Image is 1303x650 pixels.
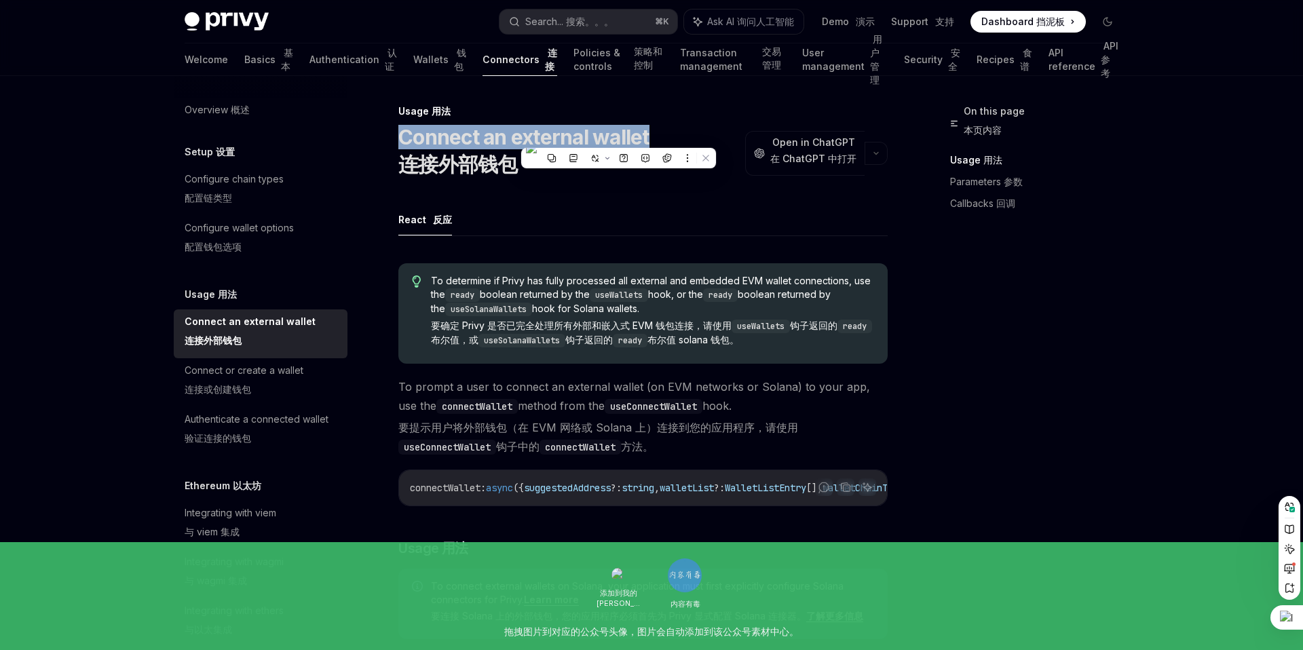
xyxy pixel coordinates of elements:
[185,334,242,346] sider-trans-text: 连接外部钱包
[398,125,649,182] h1: Connect an external wallet
[244,43,293,76] a: Basics基本
[948,47,960,72] sider-trans-text: 安全
[174,358,347,407] a: Connect or create a wallet连接或创建钱包
[714,482,725,494] span: ?:
[566,16,613,27] sider-trans-text: 搜索。。。
[950,171,1129,193] a: Parameters参数
[445,288,480,302] code: ready
[185,478,261,494] h5: Ethereum
[385,47,397,72] sider-trans-text: 认证
[442,540,468,556] sider-trans-text: 用法
[185,220,294,261] div: Configure wallet options
[655,16,669,27] span: ⌘ K
[233,480,261,491] sider-trans-text: 以太坊
[1097,11,1118,33] button: Toggle dark mode
[703,288,738,302] code: ready
[185,102,250,118] div: Overview
[185,12,269,31] img: dark logo
[590,288,648,302] code: useWallets
[856,16,875,27] sider-trans-text: 演示
[1036,16,1065,27] sider-trans-text: 挡泥板
[431,320,872,345] sider-trans-text: 要确定 Privy 是否已完全处理所有外部和嵌入式 EVM 钱包连接，请使用 钩子返回的 布尔值，或 钩子返回的 布尔值 solana 钱包。
[654,482,660,494] span: ,
[231,104,250,115] sider-trans-text: 概述
[185,526,240,537] sider-trans-text: 与 viem 集成
[174,167,347,216] a: Configure chain types配置链类型
[483,43,557,76] a: Connectors连接
[964,124,1002,136] sider-trans-text: 本页内容
[622,482,654,494] span: string
[858,478,876,496] button: Ask AI
[174,407,347,456] a: Authenticate a connected wallet验证连接的钱包
[185,171,284,212] div: Configure chain types
[870,33,882,85] sider-trans-text: 用户管理
[725,482,806,494] span: WalletListEntry
[815,478,833,496] button: Report incorrect code
[983,154,1002,166] sider-trans-text: 用法
[185,505,276,546] div: Integrating with viem
[837,478,854,496] button: Copy the contents from the code block
[174,216,347,265] a: Configure wallet options配置钱包选项
[174,309,347,358] a: Connect an external wallet连接外部钱包
[970,11,1086,33] a: Dashboard挡泥板
[398,152,518,176] sider-trans-text: 连接外部钱包
[950,149,1129,171] a: Usage用法
[964,103,1025,144] span: On this page
[185,43,228,76] a: Welcome
[185,313,316,354] div: Connect an external wallet
[981,15,1065,28] span: Dashboard
[309,43,397,76] a: Authentication认证
[611,482,622,494] span: ?:
[218,288,237,300] sider-trans-text: 用法
[185,383,251,395] sider-trans-text: 连接或创建钱包
[398,204,452,235] button: React反应
[762,45,781,71] sider-trans-text: 交易管理
[1020,47,1032,72] sider-trans-text: 食谱
[806,482,823,494] span: [],
[904,43,960,76] a: Security安全
[1049,43,1118,76] a: API referenceAPI 参考
[174,98,347,122] a: Overview概述
[436,399,518,414] code: connectWallet
[525,14,613,30] div: Search...
[398,104,888,118] div: Usage
[1101,40,1118,79] sider-trans-text: API 参考
[524,482,611,494] span: suggestedAddress
[891,15,954,28] a: Support支持
[977,43,1032,76] a: Recipes食谱
[613,334,647,347] code: ready
[707,15,794,28] span: Ask AI
[433,214,452,225] sider-trans-text: 反应
[770,136,856,171] span: Open in ChatGPT
[480,482,486,494] span: :
[454,47,466,72] sider-trans-text: 钱包
[185,192,232,204] sider-trans-text: 配置链类型
[432,105,451,117] sider-trans-text: 用法
[684,9,804,34] button: Ask AI询问人工智能
[431,274,874,347] span: To determine if Privy has fully processed all external and embedded EVM wallet connections, use t...
[745,131,865,176] button: Open in ChatGPT在 ChatGPT 中打开
[486,482,513,494] span: async
[837,320,872,333] code: ready
[732,320,790,333] code: useWallets
[445,303,532,316] code: useSolanaWallets
[634,45,662,71] sider-trans-text: 策略和控制
[660,482,714,494] span: walletList
[822,15,875,28] a: Demo演示
[185,432,251,444] sider-trans-text: 验证连接的钱包
[950,193,1129,214] a: Callbacks回调
[185,144,235,160] h5: Setup
[185,411,328,452] div: Authenticate a connected wallet
[398,539,468,558] span: Usage
[281,47,293,72] sider-trans-text: 基本
[413,43,466,76] a: Wallets钱包
[540,440,621,455] code: connectWallet
[398,377,888,456] span: To prompt a user to connect an external wallet (on EVM networks or Solana) to your app, use the m...
[398,421,798,453] sider-trans-text: 要提示用户将外部钱包（在 EVM 网络或 Solana 上）连接到您的应用程序，请使用 钩子中的 方法。
[737,16,794,27] sider-trans-text: 询问人工智能
[185,286,237,303] h5: Usage
[545,47,557,72] sider-trans-text: 连接
[478,334,565,347] code: useSolanaWallets
[185,362,303,403] div: Connect or create a wallet
[935,16,954,27] sider-trans-text: 支持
